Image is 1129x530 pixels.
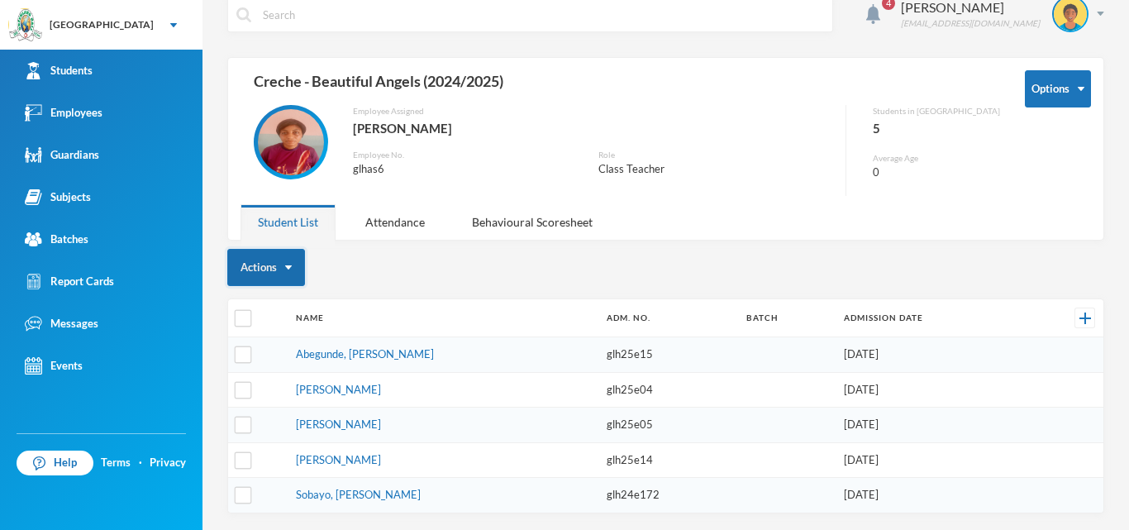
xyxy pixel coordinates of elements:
div: Role [598,149,834,161]
img: EMPLOYEE [258,109,324,175]
div: Employee Assigned [353,105,833,117]
a: Sobayo, [PERSON_NAME] [296,488,421,501]
div: Batches [25,231,88,248]
div: Employee No. [353,149,574,161]
a: [PERSON_NAME] [296,383,381,396]
div: Employees [25,104,102,122]
td: [DATE] [836,408,1028,443]
div: Events [25,357,83,375]
th: Admission Date [836,299,1028,337]
a: Terms [101,455,131,471]
div: 5 [873,117,1000,139]
div: Creche - Beautiful Angels (2024/2025) [241,70,1000,105]
a: Privacy [150,455,186,471]
a: Help [17,451,93,475]
button: Options [1025,70,1091,107]
td: glh25e04 [598,372,738,408]
th: Batch [738,299,836,337]
div: [GEOGRAPHIC_DATA] [50,17,154,32]
div: glhas6 [353,161,574,178]
td: glh25e15 [598,337,738,373]
div: Student List [241,204,336,240]
img: logo [9,9,42,42]
div: Report Cards [25,273,114,290]
div: 0 [873,165,1000,181]
img: + [1079,313,1091,324]
th: Adm. No. [598,299,738,337]
div: Average Age [873,152,1000,165]
div: Subjects [25,189,91,206]
td: glh25e05 [598,408,738,443]
div: Attendance [348,204,442,240]
td: glh25e14 [598,442,738,478]
div: [EMAIL_ADDRESS][DOMAIN_NAME] [901,17,1040,30]
a: [PERSON_NAME] [296,453,381,466]
a: Abegunde, [PERSON_NAME] [296,347,434,360]
td: [DATE] [836,372,1028,408]
td: [DATE] [836,442,1028,478]
div: Messages [25,315,98,332]
div: Students in [GEOGRAPHIC_DATA] [873,105,1000,117]
td: [DATE] [836,478,1028,513]
div: Guardians [25,146,99,164]
a: [PERSON_NAME] [296,418,381,431]
img: search [236,7,251,22]
div: Class Teacher [598,161,834,178]
td: [DATE] [836,337,1028,373]
div: Students [25,62,93,79]
div: · [139,455,142,471]
div: Behavioural Scoresheet [455,204,610,240]
td: glh24e172 [598,478,738,513]
button: Actions [227,249,305,286]
div: [PERSON_NAME] [353,117,833,139]
th: Name [288,299,598,337]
